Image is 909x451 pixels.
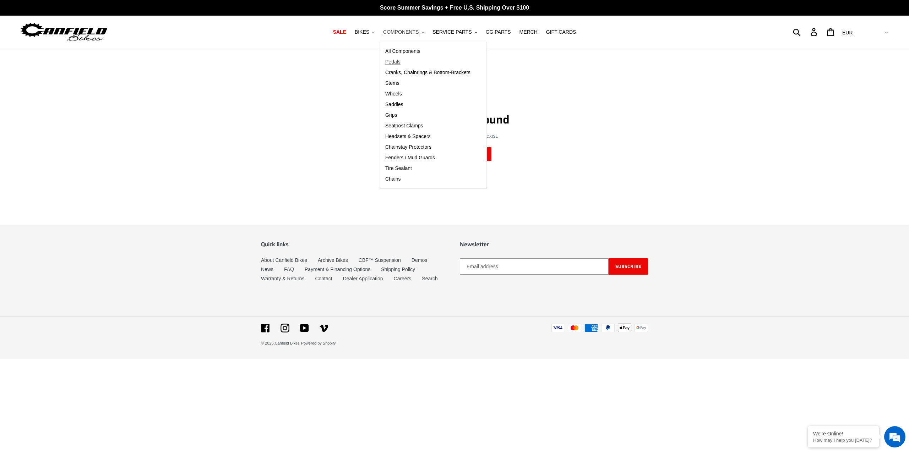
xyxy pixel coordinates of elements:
[261,266,273,272] a: News
[261,341,300,345] small: © 2025,
[385,165,412,171] span: Tire Sealant
[385,80,399,86] span: Stems
[385,176,401,182] span: Chains
[429,27,480,37] button: SERVICE PARTS
[261,241,449,248] p: Quick links
[813,438,873,443] p: How may I help you today?
[546,29,576,35] span: GIFT CARDS
[486,29,511,35] span: GG PARTS
[380,131,476,142] a: Headsets & Spacers
[432,29,472,35] span: SERVICE PARTS
[318,257,348,263] a: Archive Bikes
[261,276,304,281] a: Warranty & Returns
[385,133,431,139] span: Headsets & Spacers
[609,258,648,275] button: Subscribe
[359,257,401,263] a: CBF™ Suspension
[412,257,427,263] a: Demos
[275,341,300,345] a: Canfield Bikes
[519,29,538,35] span: MERCH
[380,142,476,153] a: Chainstay Protectors
[380,153,476,163] a: Fenders / Mud Guards
[385,155,435,161] span: Fenders / Mud Guards
[380,99,476,110] a: Saddles
[380,89,476,99] a: Wheels
[301,341,336,345] a: Powered by Shopify
[380,163,476,174] a: Tire Sealant
[422,276,437,281] a: Search
[380,57,476,67] a: Pedals
[385,112,397,118] span: Grips
[330,27,350,37] a: SALE
[315,276,332,281] a: Contact
[394,276,412,281] a: Careers
[385,70,470,76] span: Cranks, Chainrings & Bottom-Brackets
[380,46,476,57] a: All Components
[385,59,401,65] span: Pedals
[261,257,307,263] a: About Canfield Bikes
[380,27,428,37] button: COMPONENTS
[615,263,641,270] span: Subscribe
[460,258,609,275] input: Email address
[381,266,415,272] a: Shipping Policy
[383,29,419,35] span: COMPONENTS
[385,48,420,54] span: All Components
[385,101,403,108] span: Saddles
[385,123,423,129] span: Seatpost Clamps
[284,266,294,272] a: FAQ
[813,431,873,436] div: We're Online!
[385,144,431,150] span: Chainstay Protectors
[281,132,628,140] p: The page you requested does not exist.
[20,21,108,43] img: Canfield Bikes
[281,113,628,126] h1: 404 Page Not Found
[380,110,476,121] a: Grips
[380,67,476,78] a: Cranks, Chainrings & Bottom-Brackets
[305,266,370,272] a: Payment & Financing Options
[380,121,476,131] a: Seatpost Clamps
[797,24,815,40] input: Search
[380,174,476,185] a: Chains
[333,29,346,35] span: SALE
[460,241,648,248] p: Newsletter
[482,27,515,37] a: GG PARTS
[543,27,580,37] a: GIFT CARDS
[355,29,369,35] span: BIKES
[380,78,476,89] a: Stems
[351,27,378,37] button: BIKES
[343,276,383,281] a: Dealer Application
[385,91,402,97] span: Wheels
[516,27,541,37] a: MERCH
